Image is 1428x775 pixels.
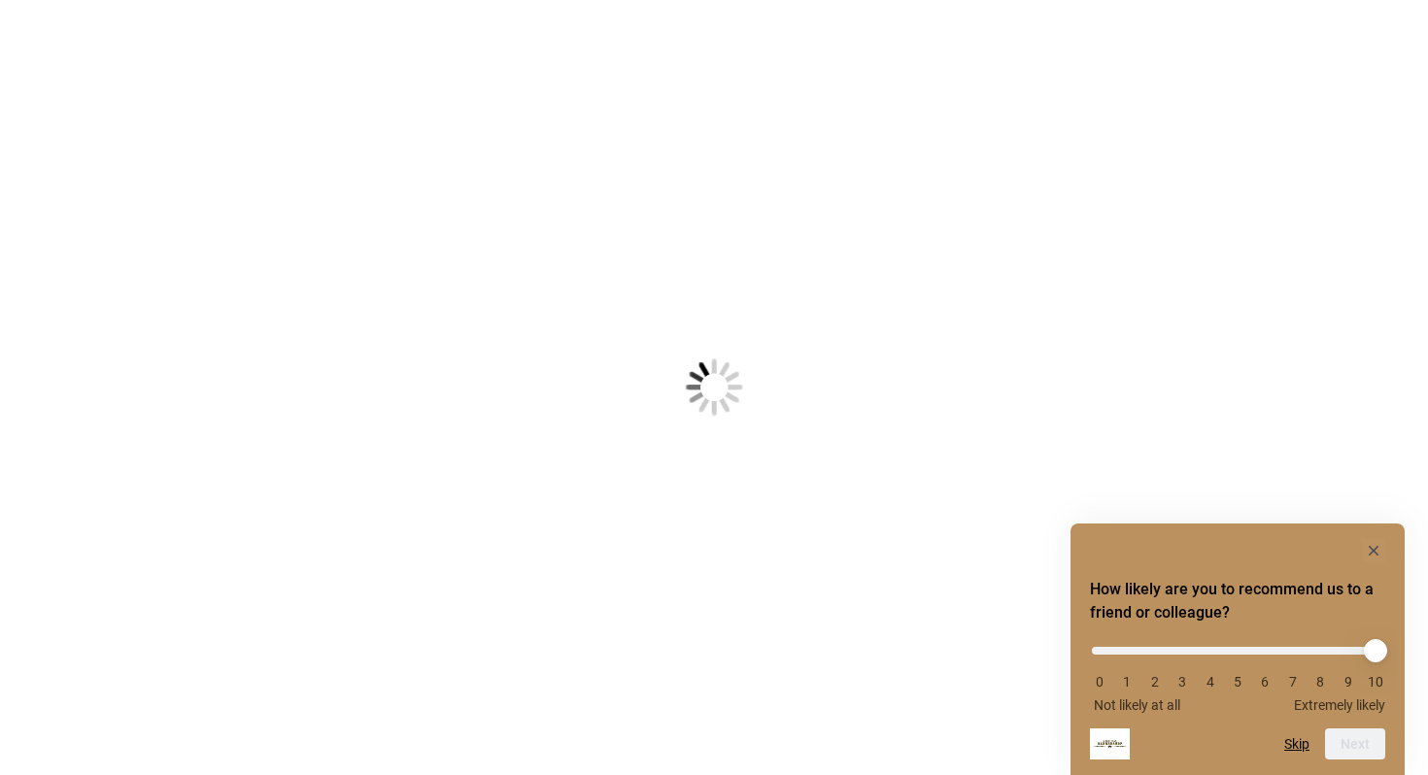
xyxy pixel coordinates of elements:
[1228,674,1247,690] li: 5
[1090,674,1109,690] li: 0
[1090,578,1385,624] h2: How likely are you to recommend us to a friend or colleague? Select an option from 0 to 10, with ...
[1173,674,1192,690] li: 3
[1283,674,1303,690] li: 7
[1339,674,1358,690] li: 9
[1325,728,1385,759] button: Next question
[1284,736,1309,752] button: Skip
[1294,697,1385,713] span: Extremely likely
[1090,632,1385,713] div: How likely are you to recommend us to a friend or colleague? Select an option from 0 to 10, with ...
[1310,674,1330,690] li: 8
[1201,674,1220,690] li: 4
[1145,674,1165,690] li: 2
[1117,674,1137,690] li: 1
[1090,539,1385,759] div: How likely are you to recommend us to a friend or colleague? Select an option from 0 to 10, with ...
[1255,674,1275,690] li: 6
[1094,697,1180,713] span: Not likely at all
[1362,539,1385,562] button: Hide survey
[1366,674,1385,690] li: 10
[590,263,838,512] img: Loading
